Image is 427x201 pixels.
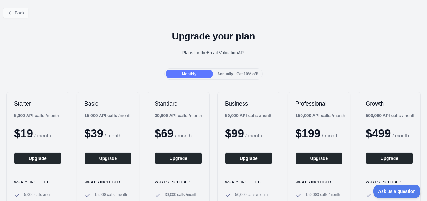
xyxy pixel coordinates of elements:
div: / month [155,112,202,119]
div: / month [225,112,272,119]
span: $ 69 [155,127,173,140]
div: / month [296,112,345,119]
h2: Standard [155,100,202,107]
iframe: Toggle Customer Support [373,185,421,198]
b: 30,000 API calls [155,113,188,118]
b: 150,000 API calls [296,113,331,118]
h2: Professional [296,100,343,107]
div: / month [366,112,415,119]
b: 50,000 API calls [225,113,258,118]
h2: Growth [366,100,413,107]
span: $ 199 [296,127,321,140]
span: $ 499 [366,127,391,140]
b: 500,000 API calls [366,113,401,118]
span: $ 99 [225,127,244,140]
h2: Business [225,100,272,107]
